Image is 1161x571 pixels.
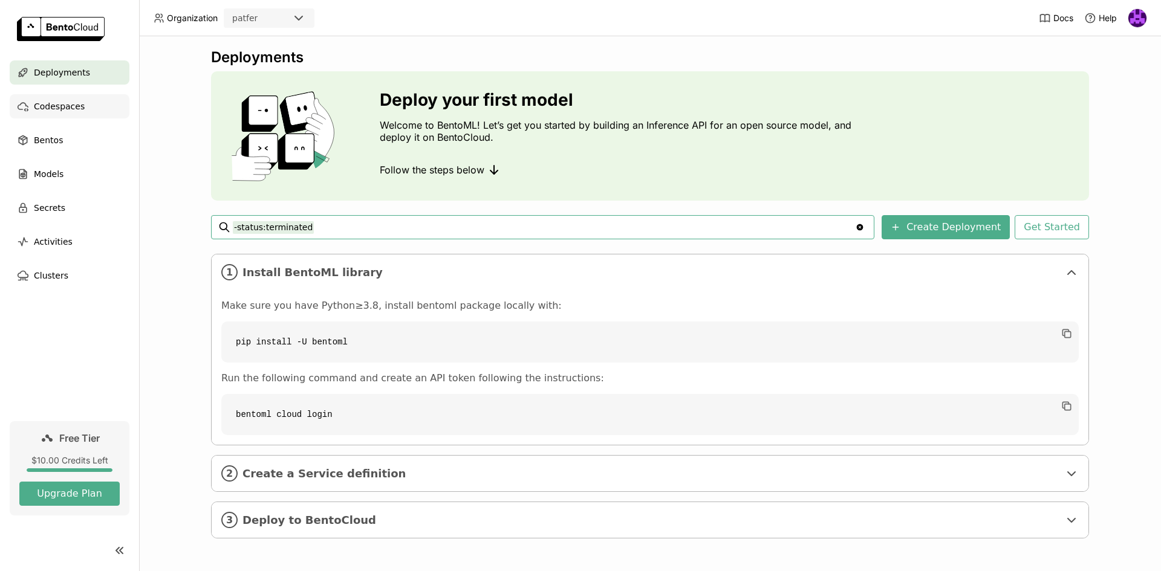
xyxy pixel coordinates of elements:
[242,467,1059,480] span: Create a Service definition
[232,12,258,24] div: patfer
[221,321,1079,363] code: pip install -U bentoml
[34,201,65,215] span: Secrets
[221,512,238,528] i: 3
[10,60,129,85] a: Deployments
[34,234,73,249] span: Activities
[19,482,120,506] button: Upgrade Plan
[34,167,63,181] span: Models
[34,133,63,147] span: Bentos
[242,514,1059,527] span: Deploy to BentoCloud
[17,17,105,41] img: logo
[1099,13,1117,24] span: Help
[167,13,218,24] span: Organization
[882,215,1010,239] button: Create Deployment
[34,268,68,283] span: Clusters
[380,164,484,176] span: Follow the steps below
[1084,12,1117,24] div: Help
[380,90,857,109] h3: Deploy your first model
[259,13,260,25] input: Selected patfer.
[10,230,129,254] a: Activities
[233,218,855,237] input: Search
[10,94,129,118] a: Codespaces
[34,99,85,114] span: Codespaces
[855,222,865,232] svg: Clear value
[212,254,1088,290] div: 1Install BentoML library
[10,421,129,515] a: Free Tier$10.00 Credits LeftUpgrade Plan
[221,300,1079,312] p: Make sure you have Python≥3.8, install bentoml package locally with:
[212,456,1088,491] div: 2Create a Service definition
[380,119,857,143] p: Welcome to BentoML! Let’s get you started by building an Inference API for an open source model, ...
[10,196,129,220] a: Secrets
[1053,13,1073,24] span: Docs
[211,48,1089,66] div: Deployments
[221,394,1079,435] code: bentoml cloud login
[10,162,129,186] a: Models
[221,465,238,482] i: 2
[212,502,1088,538] div: 3Deploy to BentoCloud
[59,432,100,444] span: Free Tier
[221,264,238,280] i: 1
[19,455,120,466] div: $10.00 Credits Left
[242,266,1059,279] span: Install BentoML library
[34,65,90,80] span: Deployments
[1015,215,1089,239] button: Get Started
[221,91,351,181] img: cover onboarding
[221,372,1079,384] p: Run the following command and create an API token following the instructions:
[10,263,129,288] a: Clusters
[1128,9,1146,27] img: Patrick Blanks
[1039,12,1073,24] a: Docs
[10,128,129,152] a: Bentos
